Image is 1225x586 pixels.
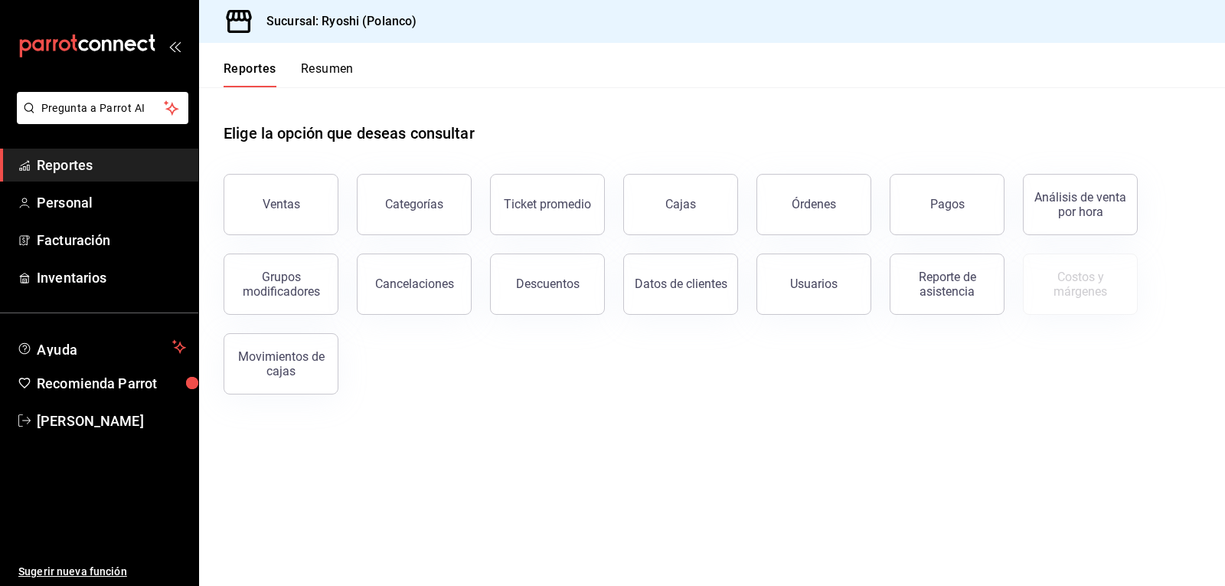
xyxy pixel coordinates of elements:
button: Grupos modificadores [224,254,338,315]
span: Sugerir nueva función [18,564,186,580]
div: Datos de clientes [635,277,727,291]
div: Reporte de asistencia [900,270,995,299]
button: Descuentos [490,254,605,315]
div: Descuentos [516,277,580,291]
button: Cancelaciones [357,254,472,315]
span: Pregunta a Parrot AI [41,100,165,116]
button: Categorías [357,174,472,235]
div: Órdenes [792,197,836,211]
button: Análisis de venta por hora [1023,174,1138,235]
span: Inventarios [37,267,186,288]
button: Reporte de asistencia [890,254,1004,315]
div: Pagos [930,197,965,211]
button: Ticket promedio [490,174,605,235]
button: Contrata inventarios para ver este reporte [1023,254,1138,315]
a: Cajas [623,174,738,235]
button: Órdenes [756,174,871,235]
button: Usuarios [756,254,871,315]
h1: Elige la opción que deseas consultar [224,122,475,145]
div: Cajas [665,195,697,214]
button: Datos de clientes [623,254,738,315]
button: Pagos [890,174,1004,235]
span: Facturación [37,230,186,250]
button: Pregunta a Parrot AI [17,92,188,124]
div: Cancelaciones [375,277,454,291]
div: Ventas [263,197,300,211]
span: Ayuda [37,338,166,356]
button: Reportes [224,61,276,87]
button: Ventas [224,174,338,235]
a: Pregunta a Parrot AI [11,111,188,127]
h3: Sucursal: Ryoshi (Polanco) [254,12,416,31]
span: [PERSON_NAME] [37,411,186,431]
div: Usuarios [790,277,838,291]
span: Recomienda Parrot [37,373,186,394]
button: Resumen [301,61,354,87]
div: navigation tabs [224,61,354,87]
div: Grupos modificadores [234,270,328,299]
div: Costos y márgenes [1033,270,1128,299]
div: Categorías [385,197,443,211]
div: Análisis de venta por hora [1033,190,1128,219]
span: Personal [37,192,186,213]
div: Movimientos de cajas [234,349,328,378]
span: Reportes [37,155,186,175]
button: Movimientos de cajas [224,333,338,394]
button: open_drawer_menu [168,40,181,52]
div: Ticket promedio [504,197,591,211]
